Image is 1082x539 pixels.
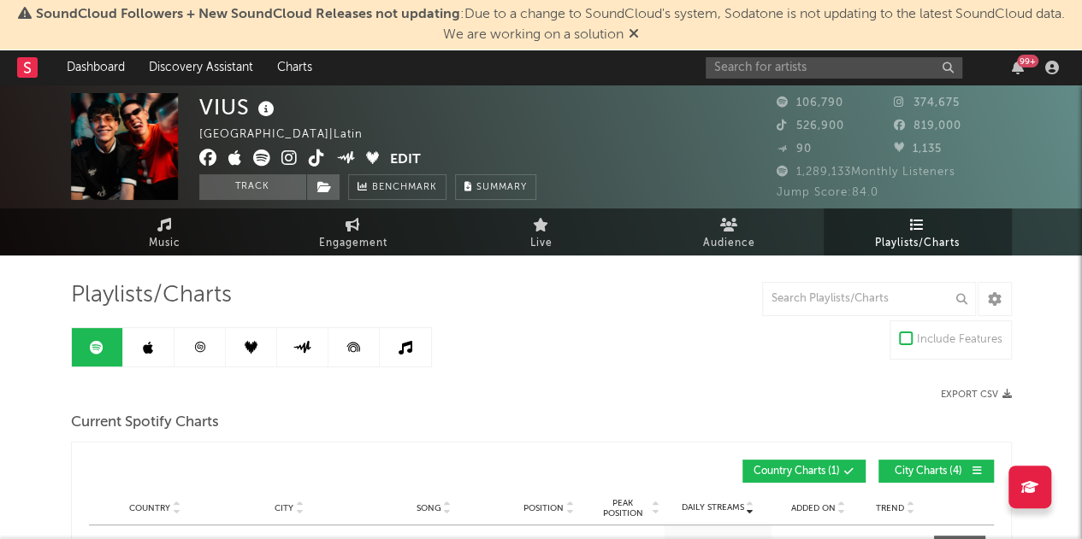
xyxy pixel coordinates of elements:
a: Discovery Assistant [137,50,265,85]
a: Dashboard [55,50,137,85]
span: Benchmark [372,178,437,198]
div: Include Features [917,330,1002,350]
span: Music [149,233,180,254]
span: City Charts ( 4 ) [890,466,968,477]
a: Benchmark [348,174,446,200]
span: Playlists/Charts [875,233,960,254]
button: Export CSV [941,390,1012,400]
span: Daily Streams [682,501,744,514]
button: Edit [390,149,421,171]
button: Summary [455,174,536,200]
span: 1,135 [894,144,942,155]
a: Music [71,208,259,255]
span: Live [530,233,553,254]
span: Peak Position [596,498,650,518]
button: Track [199,174,306,200]
span: Country [129,503,170,513]
span: Song [417,503,441,513]
button: City Charts(4) [878,460,994,483]
span: Added On [791,503,836,513]
span: 819,000 [894,120,961,132]
a: Live [447,208,636,255]
span: Audience [703,233,755,254]
span: SoundCloud Followers + New SoundCloud Releases not updating [36,8,460,21]
div: 99 + [1017,55,1038,67]
span: Country Charts ( 1 ) [754,466,840,477]
span: 106,790 [777,97,843,108]
input: Search Playlists/Charts [762,282,976,316]
span: Summary [476,183,527,192]
span: : Due to a change to SoundCloud's system, Sodatone is not updating to the latest SoundCloud data.... [36,8,1065,42]
a: Charts [265,50,324,85]
a: Audience [636,208,824,255]
span: Engagement [319,233,387,254]
span: Jump Score: 84.0 [777,187,878,198]
button: Country Charts(1) [742,460,866,483]
span: City [275,503,293,513]
a: Playlists/Charts [824,208,1012,255]
div: [GEOGRAPHIC_DATA] | Latin [199,125,382,145]
span: 90 [777,144,812,155]
div: VIUS [199,93,279,121]
span: 526,900 [777,120,844,132]
span: Position [523,503,564,513]
button: 99+ [1012,61,1024,74]
span: Playlists/Charts [71,285,232,306]
span: Current Spotify Charts [71,413,219,433]
input: Search for artists [706,57,962,79]
span: Trend [876,503,904,513]
span: Dismiss [629,28,639,42]
a: Engagement [259,208,447,255]
span: 1,289,133 Monthly Listeners [777,167,955,178]
span: 374,675 [894,97,960,108]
